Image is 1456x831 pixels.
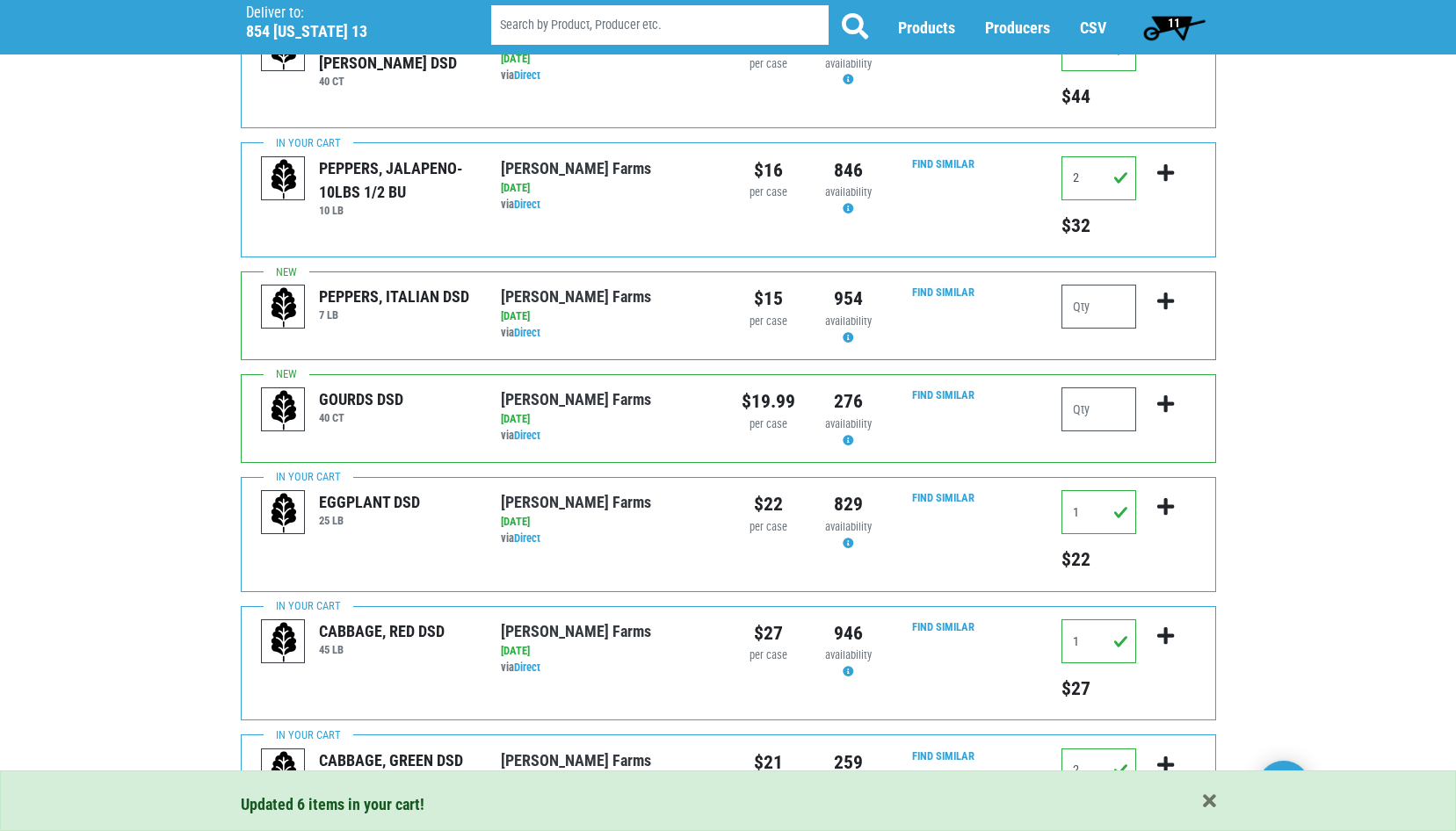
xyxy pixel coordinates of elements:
[742,416,795,433] div: per case
[1061,85,1136,108] h5: Total price
[319,204,474,217] h6: 10 LB
[241,792,1216,816] div: Updated 6 items in your cart!
[319,308,469,322] h6: 7 LB
[501,751,651,770] a: [PERSON_NAME] Farms
[501,287,651,306] a: [PERSON_NAME] Farms
[742,748,795,777] div: $21
[319,156,474,204] div: PEPPERS, JALAPENO- 10LBS 1/2 BU
[262,285,306,329] img: placeholder-variety-43d6402dacf2d531de610a020419775a.svg
[501,68,714,84] div: via
[319,619,445,643] div: CABBAGE, RED DSD
[1061,387,1136,431] input: Qty
[514,661,540,674] a: Direct
[742,156,795,184] div: $16
[1168,16,1180,30] span: 11
[1061,490,1136,534] input: Qty
[825,648,872,661] span: availability
[742,387,795,415] div: $19.99
[912,620,974,633] a: Find Similar
[262,749,306,793] img: placeholder-variety-43d6402dacf2d531de610a020419775a.svg
[514,198,540,211] a: Direct
[319,411,403,424] h6: 40 CT
[1135,10,1213,45] a: 11
[262,491,306,535] img: placeholder-variety-43d6402dacf2d531de610a020419775a.svg
[514,531,540,545] a: Direct
[822,519,875,553] div: Availability may be subject to change.
[822,285,875,313] div: 954
[319,285,469,308] div: PEPPERS, ITALIAN DSD
[246,22,446,41] h5: 854 [US_STATE] 13
[1061,548,1136,571] h5: Total price
[822,387,875,415] div: 276
[514,326,540,339] a: Direct
[912,157,974,170] a: Find Similar
[742,56,795,73] div: per case
[501,493,651,511] a: [PERSON_NAME] Farms
[501,308,714,325] div: [DATE]
[742,314,795,330] div: per case
[319,643,445,656] h6: 45 LB
[501,622,651,640] a: [PERSON_NAME] Farms
[825,57,872,70] span: availability
[822,156,875,184] div: 846
[501,51,714,68] div: [DATE]
[501,531,714,547] div: via
[246,4,446,22] p: Deliver to:
[1061,619,1136,663] input: Qty
[501,643,714,660] div: [DATE]
[319,514,420,527] h6: 25 LB
[501,180,714,197] div: [DATE]
[822,748,875,777] div: 259
[501,159,651,177] a: [PERSON_NAME] Farms
[262,620,306,664] img: placeholder-variety-43d6402dacf2d531de610a020419775a.svg
[501,514,714,531] div: [DATE]
[822,490,875,518] div: 829
[1061,285,1136,329] input: Qty
[742,490,795,518] div: $22
[501,325,714,342] div: via
[912,285,974,299] a: Find Similar
[319,748,463,772] div: CABBAGE, GREEN DSD
[825,520,872,533] span: availability
[898,18,955,37] a: Products
[491,5,829,45] input: Search by Product, Producer etc.
[742,285,795,313] div: $15
[1080,18,1106,37] a: CSV
[501,411,714,428] div: [DATE]
[825,417,872,430] span: availability
[319,490,420,514] div: EGGPLANT DSD
[985,18,1050,37] a: Producers
[262,157,306,201] img: placeholder-variety-43d6402dacf2d531de610a020419775a.svg
[1061,156,1136,200] input: Qty
[501,197,714,213] div: via
[822,56,875,90] div: Availability may be subject to change.
[912,388,974,401] a: Find Similar
[912,491,974,504] a: Find Similar
[501,390,651,408] a: [PERSON_NAME] Farms
[1061,748,1136,792] input: Qty
[742,519,795,536] div: per case
[319,75,474,88] h6: 40 CT
[742,619,795,647] div: $27
[912,749,974,762] a: Find Similar
[262,388,306,432] img: placeholder-variety-43d6402dacf2d531de610a020419775a.svg
[501,428,714,444] div: via
[1061,677,1136,700] h5: Total price
[319,387,403,411] div: GOURDS DSD
[825,314,872,328] span: availability
[822,184,875,218] div: Availability may be subject to change.
[742,184,795,201] div: per case
[514,429,540,442] a: Direct
[514,69,540,82] a: Direct
[822,647,875,681] div: Availability may be subject to change.
[742,647,795,664] div: per case
[1061,214,1136,237] h5: Total price
[822,619,875,647] div: 946
[501,660,714,676] div: via
[825,185,872,199] span: availability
